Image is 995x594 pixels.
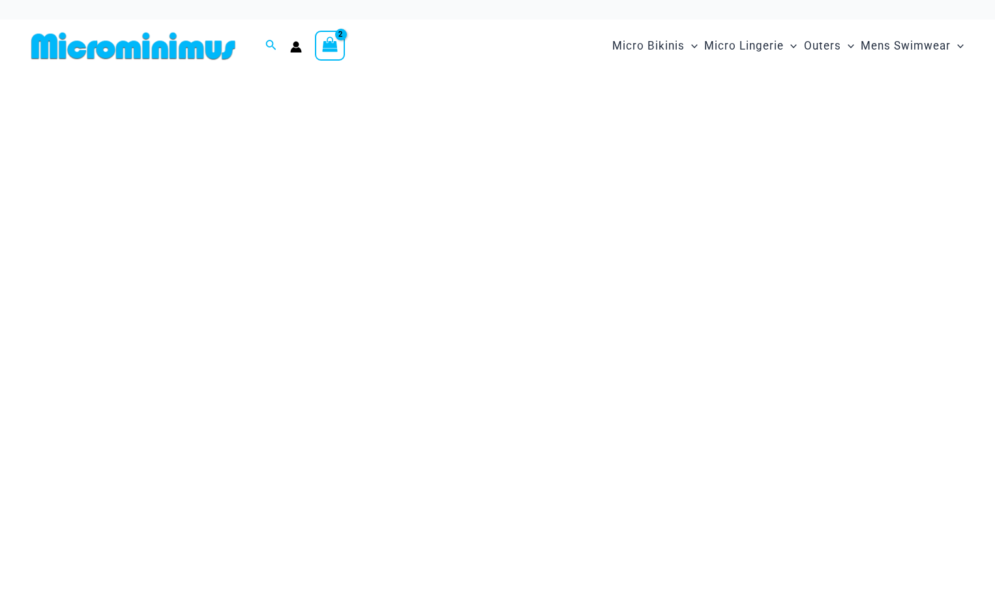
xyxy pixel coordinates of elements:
a: Micro LingerieMenu ToggleMenu Toggle [701,26,800,66]
img: MM SHOP LOGO FLAT [26,31,241,61]
span: Outers [804,29,841,63]
span: Micro Bikinis [612,29,685,63]
a: Account icon link [290,41,302,53]
img: Waves Breaking Ocean Bikini Pack [23,86,972,408]
nav: Site Navigation [607,24,969,68]
span: Menu Toggle [784,29,797,63]
span: Micro Lingerie [704,29,784,63]
a: Mens SwimwearMenu ToggleMenu Toggle [857,26,967,66]
a: Micro BikinisMenu ToggleMenu Toggle [609,26,701,66]
a: OutersMenu ToggleMenu Toggle [801,26,857,66]
a: Search icon link [265,38,277,54]
span: Menu Toggle [951,29,964,63]
span: Menu Toggle [841,29,854,63]
span: Mens Swimwear [861,29,951,63]
span: Menu Toggle [685,29,698,63]
a: View Shopping Cart, 2 items [315,31,345,61]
